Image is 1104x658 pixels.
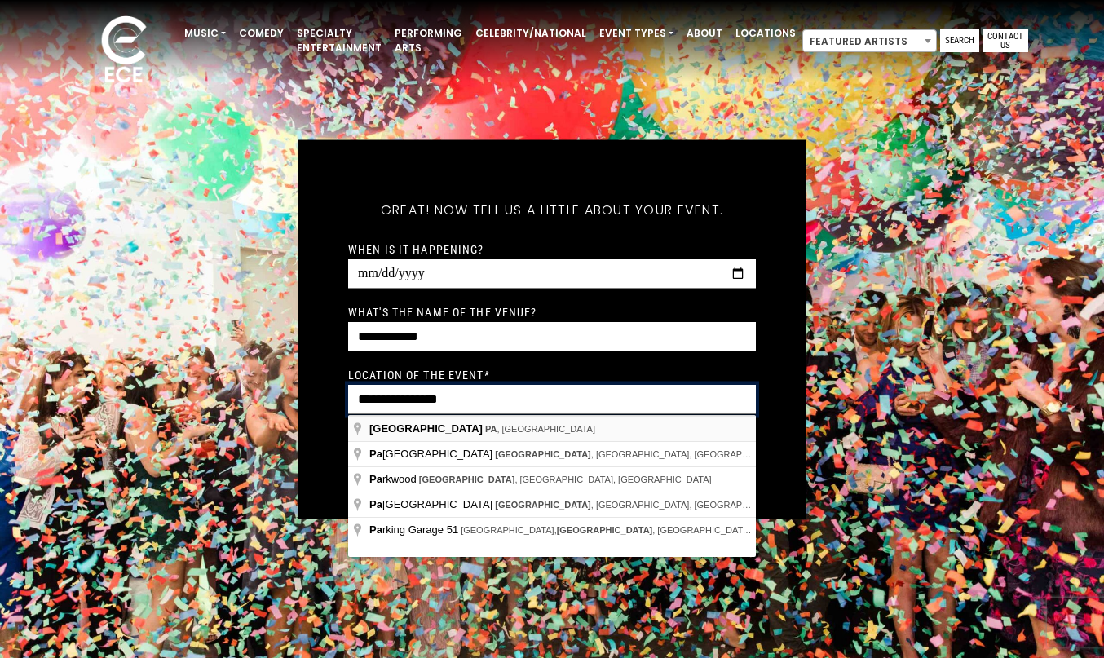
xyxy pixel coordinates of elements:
[348,304,537,319] label: What's the name of the venue?
[461,525,849,535] span: [GEOGRAPHIC_DATA], , [GEOGRAPHIC_DATA], [GEOGRAPHIC_DATA]
[495,500,591,510] span: [GEOGRAPHIC_DATA]
[369,473,382,485] span: Pa
[469,20,593,47] a: Celebrity/National
[369,498,382,510] span: Pa
[369,448,382,460] span: Pa
[369,523,461,536] span: rking Garage 51
[680,20,729,47] a: About
[485,424,497,434] span: PA
[388,20,469,62] a: Performing Arts
[232,20,290,47] a: Comedy
[178,20,232,47] a: Music
[290,20,388,62] a: Specialty Entertainment
[369,473,419,485] span: rkwood
[369,448,495,460] span: [GEOGRAPHIC_DATA]
[495,449,788,459] span: , [GEOGRAPHIC_DATA], [GEOGRAPHIC_DATA]
[495,449,591,459] span: [GEOGRAPHIC_DATA]
[593,20,680,47] a: Event Types
[83,11,165,91] img: ece_new_logo_whitev2-1.png
[729,20,802,47] a: Locations
[348,241,484,256] label: When is it happening?
[369,422,483,435] span: [GEOGRAPHIC_DATA]
[419,475,515,484] span: [GEOGRAPHIC_DATA]
[369,523,382,536] span: Pa
[369,498,495,510] span: [GEOGRAPHIC_DATA]
[348,180,756,239] h5: Great! Now tell us a little about your event.
[419,475,712,484] span: , [GEOGRAPHIC_DATA], [GEOGRAPHIC_DATA]
[348,367,490,382] label: Location of the event
[803,30,936,53] span: Featured Artists
[557,525,653,535] span: [GEOGRAPHIC_DATA]
[495,500,788,510] span: , [GEOGRAPHIC_DATA], [GEOGRAPHIC_DATA]
[940,29,979,52] a: Search
[802,29,937,52] span: Featured Artists
[983,29,1028,52] a: Contact Us
[485,424,595,434] span: , [GEOGRAPHIC_DATA]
